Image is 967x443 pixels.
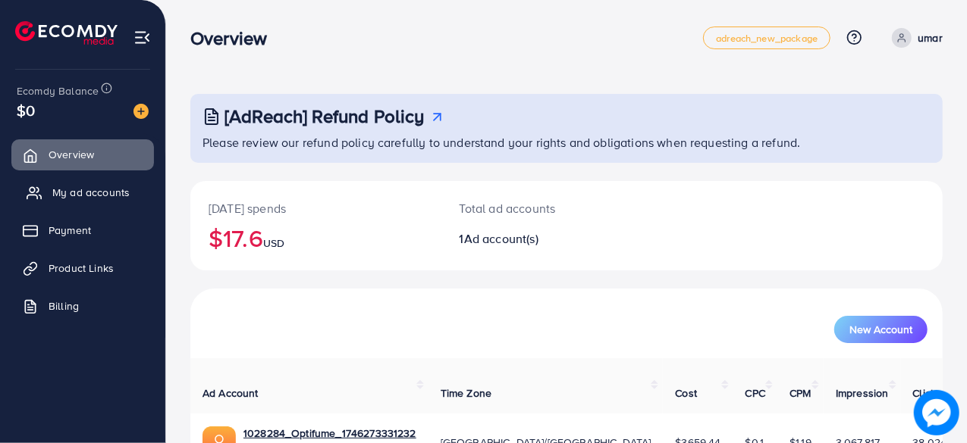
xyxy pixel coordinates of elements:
[209,199,423,217] p: [DATE] spends
[133,104,149,119] img: image
[49,260,114,276] span: Product Links
[836,385,889,401] span: Impression
[716,33,818,43] span: adreach_new_package
[203,133,934,151] p: Please review our refund policy carefully to understand your rights and obligations when requesti...
[11,177,154,207] a: My ad accounts
[918,29,943,47] p: umar
[11,139,154,170] a: Overview
[11,253,154,283] a: Product Links
[15,21,118,45] img: logo
[913,385,942,401] span: Clicks
[886,28,943,48] a: umar
[49,223,91,238] span: Payment
[675,385,697,401] span: Cost
[11,215,154,245] a: Payment
[460,232,611,246] h2: 1
[190,27,279,49] h3: Overview
[464,230,538,247] span: Ad account(s)
[203,385,259,401] span: Ad Account
[834,316,928,343] button: New Account
[209,223,423,252] h2: $17.6
[49,147,94,162] span: Overview
[441,385,491,401] span: Time Zone
[263,236,284,251] span: USD
[460,199,611,217] p: Total ad accounts
[790,385,811,401] span: CPM
[133,29,151,46] img: menu
[703,27,830,49] a: adreach_new_package
[746,385,765,401] span: CPC
[243,426,416,441] a: 1028284_Optifume_1746273331232
[849,324,912,335] span: New Account
[224,105,425,127] h3: [AdReach] Refund Policy
[17,83,99,98] span: Ecomdy Balance
[52,185,130,200] span: My ad accounts
[914,390,959,435] img: image
[49,298,79,314] span: Billing
[17,99,35,121] span: $0
[11,291,154,321] a: Billing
